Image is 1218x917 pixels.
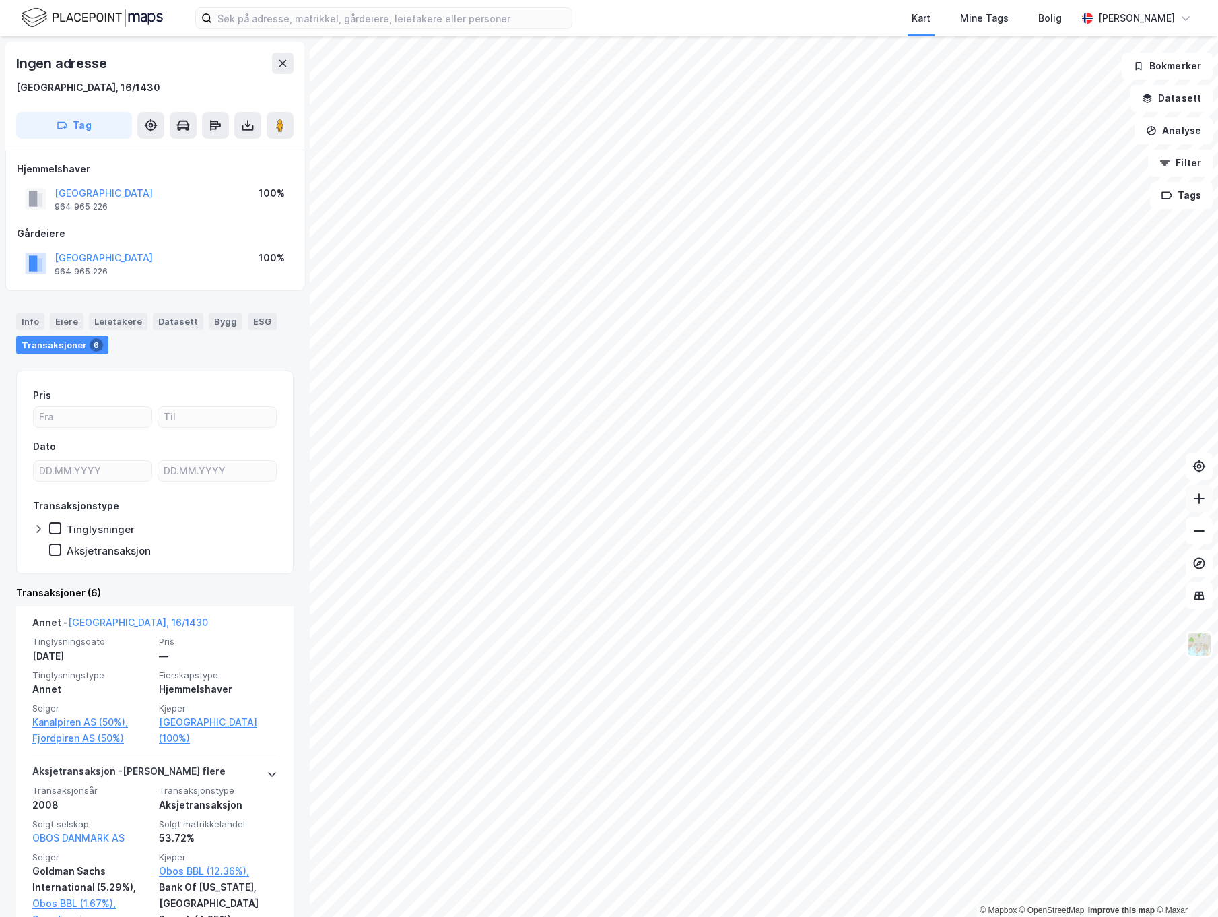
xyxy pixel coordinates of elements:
[32,703,151,714] span: Selger
[32,714,151,730] a: Kanalpiren AS (50%),
[16,112,132,139] button: Tag
[259,250,285,266] div: 100%
[32,785,151,796] span: Transaksjonsår
[159,681,277,697] div: Hjemmelshaver
[1135,117,1213,144] button: Analyse
[153,313,203,330] div: Datasett
[32,852,151,863] span: Selger
[212,8,572,28] input: Søk på adresse, matrikkel, gårdeiere, leietakere eller personer
[32,648,151,664] div: [DATE]
[1088,906,1155,915] a: Improve this map
[1019,906,1085,915] a: OpenStreetMap
[50,313,83,330] div: Eiere
[32,636,151,647] span: Tinglysningsdato
[912,10,931,26] div: Kart
[32,863,151,895] div: Goldman Sachs International (5.29%),
[158,407,276,427] input: Til
[980,906,1017,915] a: Mapbox
[16,585,294,601] div: Transaksjoner (6)
[1186,631,1212,657] img: Z
[159,863,277,879] a: Obos BBL (12.36%),
[32,670,151,681] span: Tinglysningstype
[33,439,56,455] div: Dato
[32,819,151,830] span: Solgt selskap
[1038,10,1062,26] div: Bolig
[248,313,277,330] div: ESG
[1151,852,1218,917] iframe: Chat Widget
[32,730,151,747] a: Fjordpiren AS (50%)
[32,895,151,912] a: Obos BBL (1.67%),
[68,616,208,628] a: [GEOGRAPHIC_DATA], 16/1430
[159,852,277,863] span: Kjøper
[1098,10,1175,26] div: [PERSON_NAME]
[67,523,135,536] div: Tinglysninger
[33,387,51,404] div: Pris
[159,670,277,681] span: Eierskapstype
[960,10,1009,26] div: Mine Tags
[32,797,151,813] div: 2008
[159,797,277,813] div: Aksjetransaksjon
[159,830,277,846] div: 53.72%
[67,544,151,557] div: Aksjetransaksjon
[1130,85,1213,112] button: Datasett
[158,461,276,481] input: DD.MM.YYYY
[16,80,160,96] div: [GEOGRAPHIC_DATA], 16/1430
[17,226,293,242] div: Gårdeiere
[90,338,103,352] div: 6
[55,201,108,212] div: 964 965 226
[22,6,163,30] img: logo.f888ab2527a4732fd821a326f86c7f29.svg
[32,832,125,844] a: OBOS DANMARK AS
[259,185,285,201] div: 100%
[1148,150,1213,177] button: Filter
[34,407,151,427] input: Fra
[209,313,242,330] div: Bygg
[16,53,109,74] div: Ingen adresse
[33,498,119,514] div: Transaksjonstype
[32,763,226,785] div: Aksjetransaksjon - [PERSON_NAME] flere
[32,681,151,697] div: Annet
[16,313,44,330] div: Info
[17,161,293,177] div: Hjemmelshaver
[34,461,151,481] input: DD.MM.YYYY
[16,336,108,354] div: Transaksjoner
[89,313,147,330] div: Leietakere
[55,266,108,277] div: 964 965 226
[159,636,277,647] span: Pris
[159,819,277,830] span: Solgt matrikkelandel
[1150,182,1213,209] button: Tags
[159,703,277,714] span: Kjøper
[32,614,208,636] div: Annet -
[159,648,277,664] div: —
[159,714,277,747] a: [GEOGRAPHIC_DATA] (100%)
[159,785,277,796] span: Transaksjonstype
[1122,53,1213,80] button: Bokmerker
[1151,852,1218,917] div: Kontrollprogram for chat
